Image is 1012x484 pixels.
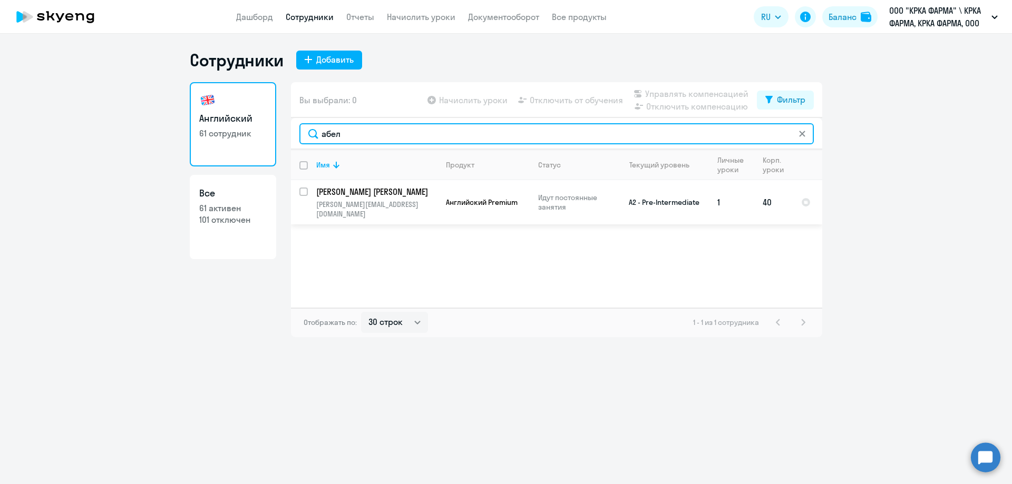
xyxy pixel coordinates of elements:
div: Продукт [446,160,474,170]
a: Английский61 сотрудник [190,82,276,166]
button: Балансbalance [822,6,878,27]
span: RU [761,11,771,23]
div: Добавить [316,53,354,66]
span: Английский Premium [446,197,518,207]
a: Сотрудники [286,12,334,22]
button: RU [754,6,789,27]
div: Корп. уроки [763,155,792,174]
td: 1 [709,180,754,224]
button: Добавить [296,51,362,70]
td: 40 [754,180,793,224]
p: [PERSON_NAME][EMAIL_ADDRESS][DOMAIN_NAME] [316,200,437,219]
div: Имя [316,160,330,170]
div: Текущий уровень [629,160,689,170]
a: [PERSON_NAME] [PERSON_NAME] [316,186,437,197]
div: Имя [316,160,437,170]
div: Продукт [446,160,529,170]
div: Текущий уровень [619,160,708,170]
a: Все61 активен101 отключен [190,175,276,259]
p: 61 активен [199,202,267,214]
input: Проверено с помощью Zero-Phishing [299,123,814,144]
p: ООО "КРКА ФАРМА" \ КРКА ФАРМА, КРКА ФАРМА, ООО [889,4,987,29]
p: Идут постоянные занятия [538,193,610,212]
span: Отображать по: [304,318,357,327]
div: Личные уроки [717,155,754,174]
h3: Все [199,186,267,200]
div: Корп. уроки [763,155,785,174]
p: [PERSON_NAME] [PERSON_NAME] [316,186,435,197]
a: Начислить уроки [387,12,455,22]
p: 101 отключен [199,214,267,225]
img: balance [861,12,871,22]
a: Дашборд [236,12,273,22]
span: Вы выбрали: 0 [299,94,357,106]
h1: Сотрудники [190,50,284,71]
div: Баланс [829,11,857,23]
button: Фильтр [757,91,814,110]
td: A2 - Pre-Intermediate [611,180,709,224]
div: Статус [538,160,610,170]
img: english [199,92,216,108]
div: Личные уроки [717,155,747,174]
div: Фильтр [777,93,805,106]
span: 1 - 1 из 1 сотрудника [693,318,759,327]
a: Отчеты [346,12,374,22]
button: ООО "КРКА ФАРМА" \ КРКА ФАРМА, КРКА ФАРМА, ООО [884,4,1003,29]
div: Статус [538,160,561,170]
p: 61 сотрудник [199,127,267,139]
a: Все продукты [552,12,607,22]
a: Документооборот [468,12,539,22]
h3: Английский [199,112,267,125]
